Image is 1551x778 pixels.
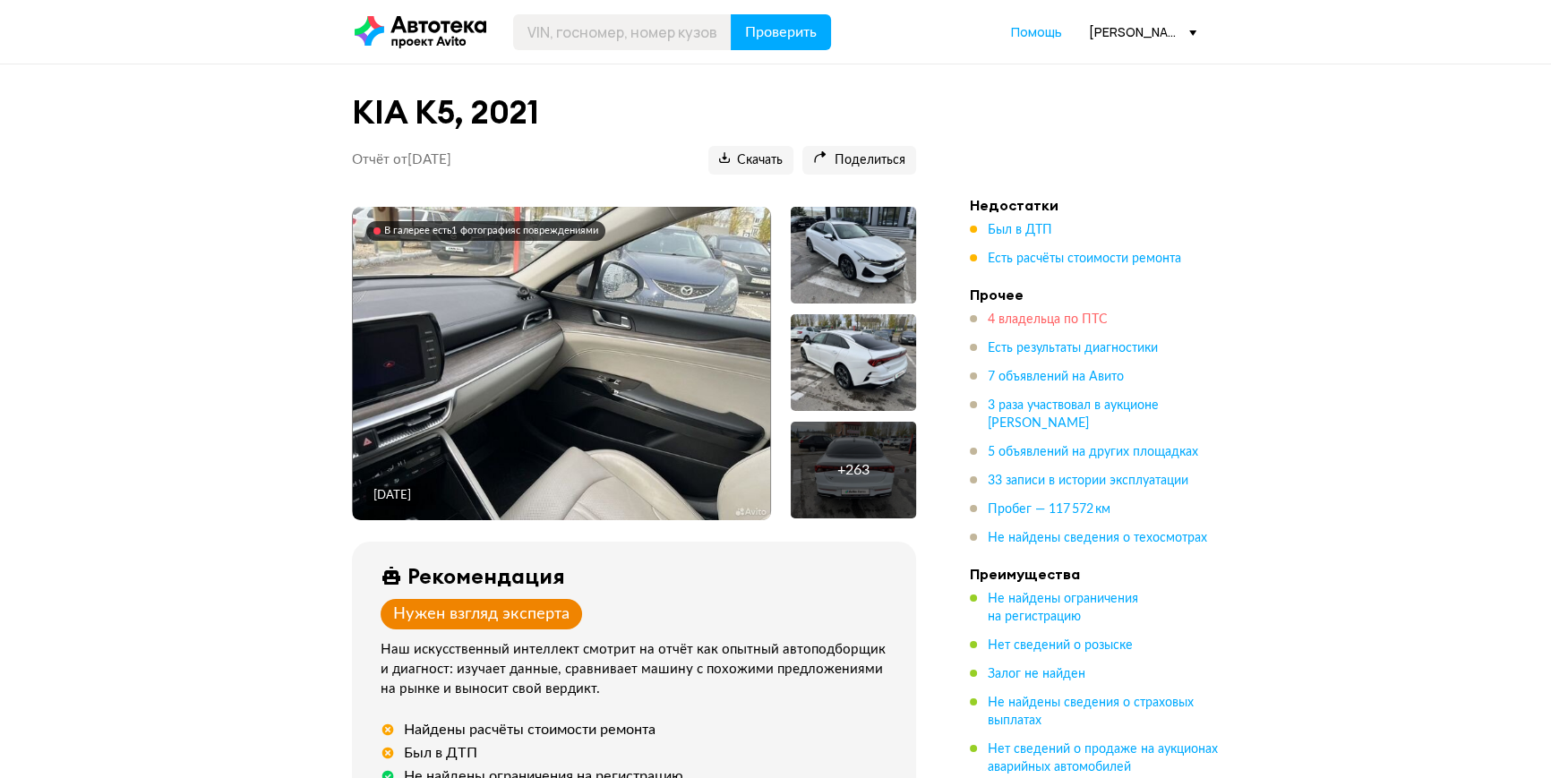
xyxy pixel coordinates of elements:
[1011,23,1062,41] a: Помощь
[1089,23,1196,40] div: [PERSON_NAME][EMAIL_ADDRESS][DOMAIN_NAME]
[352,93,916,132] h1: KIA K5, 2021
[708,146,793,175] button: Скачать
[988,743,1218,774] span: Нет сведений о продаже на аукционах аварийных автомобилей
[352,151,451,169] p: Отчёт от [DATE]
[1011,23,1062,40] span: Помощь
[970,196,1221,214] h4: Недостатки
[404,721,656,739] div: Найдены расчёты стоимости ремонта
[353,207,771,520] img: Main car
[988,532,1207,544] span: Не найдены сведения о техосмотрах
[393,604,570,624] div: Нужен взгляд эксперта
[373,488,411,504] div: [DATE]
[988,446,1198,458] span: 5 объявлений на других площадках
[988,474,1188,487] span: 33 записи в истории эксплуатации
[970,286,1221,304] h4: Прочее
[988,399,1159,430] span: 3 раза участвовал в аукционе [PERSON_NAME]
[384,225,598,237] div: В галерее есть 1 фотография с повреждениями
[988,639,1133,652] span: Нет сведений о розыске
[988,224,1052,236] span: Был в ДТП
[381,640,895,699] div: Наш искусственный интеллект смотрит на отчёт как опытный автоподборщик и диагност: изучает данные...
[988,342,1158,355] span: Есть результаты диагностики
[988,503,1110,516] span: Пробег — 117 572 км
[719,152,783,169] span: Скачать
[731,14,831,50] button: Проверить
[988,697,1194,727] span: Не найдены сведения о страховых выплатах
[813,152,905,169] span: Поделиться
[837,461,870,479] div: + 263
[988,313,1108,326] span: 4 владельца по ПТС
[404,744,477,762] div: Был в ДТП
[988,252,1181,265] span: Есть расчёты стоимости ремонта
[513,14,732,50] input: VIN, госномер, номер кузова
[970,565,1221,583] h4: Преимущества
[745,25,817,39] span: Проверить
[407,563,565,588] div: Рекомендация
[988,371,1124,383] span: 7 объявлений на Авито
[802,146,916,175] button: Поделиться
[988,593,1138,623] span: Не найдены ограничения на регистрацию
[988,668,1085,680] span: Залог не найден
